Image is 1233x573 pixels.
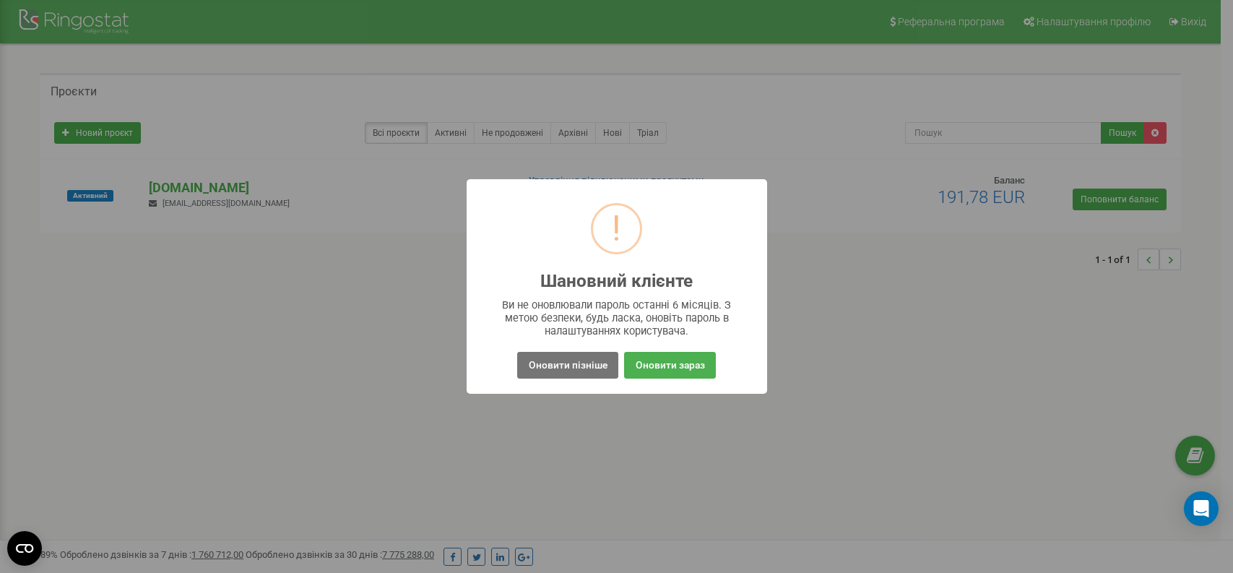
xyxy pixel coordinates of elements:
div: Ви не оновлювали пароль останні 6 місяців. З метою безпеки, будь ласка, оновіть пароль в налаштув... [495,298,738,337]
h2: Шановний клієнте [540,272,693,291]
div: ! [612,205,621,252]
div: Open Intercom Messenger [1184,491,1219,526]
button: Оновити зараз [624,352,715,379]
button: Оновити пізніше [517,352,618,379]
button: Open CMP widget [7,531,42,566]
